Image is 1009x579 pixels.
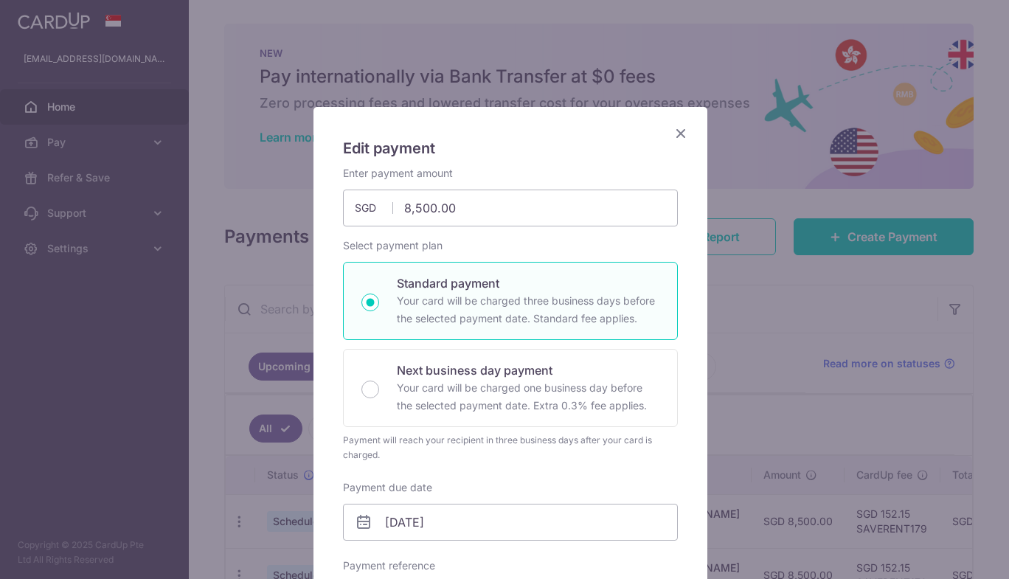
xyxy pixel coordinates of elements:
h5: Edit payment [343,136,678,160]
button: Close [672,125,690,142]
p: Standard payment [397,274,659,292]
input: DD / MM / YYYY [343,504,678,541]
div: Payment will reach your recipient in three business days after your card is charged. [343,433,678,462]
p: Your card will be charged three business days before the selected payment date. Standard fee appl... [397,292,659,327]
iframe: Opens a widget where you can find more information [915,535,994,572]
p: Next business day payment [397,361,659,379]
p: Your card will be charged one business day before the selected payment date. Extra 0.3% fee applies. [397,379,659,415]
span: SGD [355,201,393,215]
input: 0.00 [343,190,678,226]
label: Payment reference [343,558,435,573]
label: Payment due date [343,480,432,495]
label: Select payment plan [343,238,443,253]
label: Enter payment amount [343,166,453,181]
